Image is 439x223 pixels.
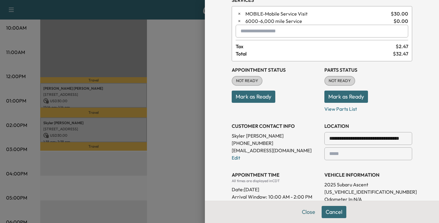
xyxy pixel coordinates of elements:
span: 6,000 mile Service [245,17,391,25]
p: [EMAIL_ADDRESS][DOMAIN_NAME] [232,147,319,154]
span: $ 2.47 [396,43,408,50]
p: Odometer In: N/A [324,196,412,203]
button: Close [298,206,319,218]
span: $ 32.47 [393,50,408,57]
button: Mark as Ready [324,91,368,103]
span: $ 0.00 [394,17,408,25]
span: NOT READY [232,78,262,84]
h3: Parts Status [324,66,412,74]
div: Date: [DATE] [232,183,319,193]
span: Total [236,50,393,57]
a: Edit [232,155,240,161]
h3: Appointment Status [232,66,319,74]
button: Mark as Ready [232,91,275,103]
h3: VEHICLE INFORMATION [324,171,412,178]
p: Duration: 60 minutes [232,200,319,208]
button: Cancel [322,206,346,218]
p: [US_VEHICLE_IDENTIFICATION_NUMBER] [324,188,412,196]
h3: CUSTOMER CONTACT INFO [232,122,319,130]
h3: APPOINTMENT TIME [232,171,319,178]
span: Mobile Service Visit [245,10,388,17]
span: 10:00 AM - 2:00 PM [268,193,312,200]
span: NOT READY [325,78,355,84]
p: Arrival Window: [232,193,319,200]
p: Skyler [PERSON_NAME] [232,132,319,139]
div: All times are displayed in CDT [232,178,319,183]
span: $ 30.00 [391,10,408,17]
p: [PHONE_NUMBER] [232,139,319,147]
h3: LOCATION [324,122,412,130]
span: Tax [236,43,396,50]
p: View Parts List [324,103,412,113]
p: 2025 Subaru Ascent [324,181,412,188]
